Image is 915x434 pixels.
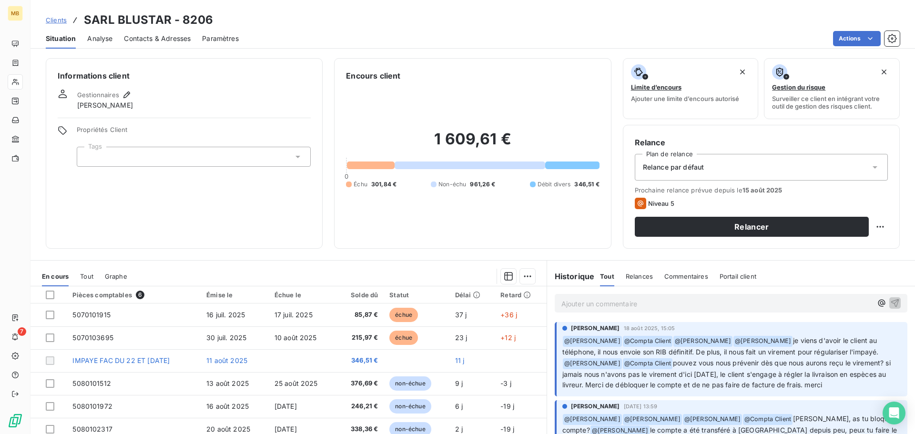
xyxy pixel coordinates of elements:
[8,413,23,428] img: Logo LeanPay
[562,336,879,356] span: je viens d'avoir le client au téléphone, il nous envoie son RIB définitif. De plus, il nous fait ...
[733,336,793,347] span: @ [PERSON_NAME]
[77,126,311,139] span: Propriétés Client
[455,333,468,342] span: 23 j
[72,356,170,364] span: IMPAYE FAC DU 22 ET [DATE]
[571,402,620,411] span: [PERSON_NAME]
[46,34,76,43] span: Situation
[455,311,467,319] span: 37 j
[42,273,69,280] span: En cours
[72,402,112,410] span: 5080101972
[764,58,900,119] button: Gestion du risqueSurveiller ce client en intégrant votre outil de gestion des risques client.
[206,379,249,387] span: 13 août 2025
[206,333,246,342] span: 30 juil. 2025
[635,217,869,237] button: Relancer
[136,291,144,299] span: 6
[500,333,516,342] span: +12 j
[202,34,239,43] span: Paramètres
[742,186,783,194] span: 15 août 2025
[571,324,620,333] span: [PERSON_NAME]
[105,273,127,280] span: Graphe
[389,331,418,345] span: échue
[72,311,111,319] span: 5070101915
[72,425,112,433] span: 5080102317
[274,333,317,342] span: 10 août 2025
[624,325,675,331] span: 18 août 2025, 15:05
[274,291,330,299] div: Échue le
[455,379,463,387] span: 9 j
[563,336,622,347] span: @ [PERSON_NAME]
[574,180,599,189] span: 346,51 €
[77,91,119,99] span: Gestionnaires
[342,424,378,434] span: 338,36 €
[206,402,249,410] span: 16 août 2025
[274,402,297,410] span: [DATE]
[538,180,571,189] span: Débit divers
[85,152,92,161] input: Ajouter une valeur
[8,6,23,21] div: MB
[58,70,311,81] h6: Informations client
[342,291,378,299] div: Solde dû
[500,402,514,410] span: -19 j
[389,376,431,391] span: non-échue
[389,291,443,299] div: Statut
[563,358,622,369] span: @ [PERSON_NAME]
[77,101,133,110] span: [PERSON_NAME]
[72,379,111,387] span: 5080101512
[455,425,463,433] span: 2 j
[455,291,489,299] div: Délai
[206,291,263,299] div: Émise le
[623,414,682,425] span: @ [PERSON_NAME]
[342,379,378,388] span: 376,69 €
[346,70,400,81] h6: Encours client
[274,379,318,387] span: 25 août 2025
[600,273,614,280] span: Tout
[438,180,466,189] span: Non-échu
[772,83,825,91] span: Gestion du risque
[87,34,112,43] span: Analyse
[643,162,704,172] span: Relance par défaut
[470,180,495,189] span: 961,26 €
[631,83,681,91] span: Limite d’encours
[206,356,247,364] span: 11 août 2025
[562,359,893,389] span: pouvez vous nous prévenir dès que nous aurons reçu le virement? si jamais nous n'avons pas le vir...
[635,186,888,194] span: Prochaine relance prévue depuis le
[772,95,892,110] span: Surveiller ce client en intégrant votre outil de gestion des risques client.
[346,130,599,158] h2: 1 609,61 €
[623,336,672,347] span: @ Compta Client
[84,11,213,29] h3: SARL BLUSTAR - 8206
[124,34,191,43] span: Contacts & Adresses
[274,425,297,433] span: [DATE]
[833,31,881,46] button: Actions
[673,336,732,347] span: @ [PERSON_NAME]
[389,399,431,414] span: non-échue
[500,379,511,387] span: -3 j
[623,58,759,119] button: Limite d’encoursAjouter une limite d’encours autorisé
[626,273,653,280] span: Relances
[547,271,595,282] h6: Historique
[342,356,378,365] span: 346,51 €
[80,273,93,280] span: Tout
[342,310,378,320] span: 85,87 €
[46,15,67,25] a: Clients
[274,311,313,319] span: 17 juil. 2025
[664,273,708,280] span: Commentaires
[631,95,739,102] span: Ajouter une limite d’encours autorisé
[345,172,348,180] span: 0
[389,308,418,322] span: échue
[342,402,378,411] span: 246,21 €
[371,180,396,189] span: 301,84 €
[683,414,742,425] span: @ [PERSON_NAME]
[648,200,674,207] span: Niveau 5
[500,425,514,433] span: -19 j
[455,402,463,410] span: 6 j
[455,356,465,364] span: 11 j
[18,327,26,336] span: 7
[623,358,672,369] span: @ Compta Client
[354,180,367,189] span: Échu
[563,414,622,425] span: @ [PERSON_NAME]
[46,16,67,24] span: Clients
[206,425,250,433] span: 20 août 2025
[883,402,905,424] div: Open Intercom Messenger
[72,291,195,299] div: Pièces comptables
[342,333,378,343] span: 215,97 €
